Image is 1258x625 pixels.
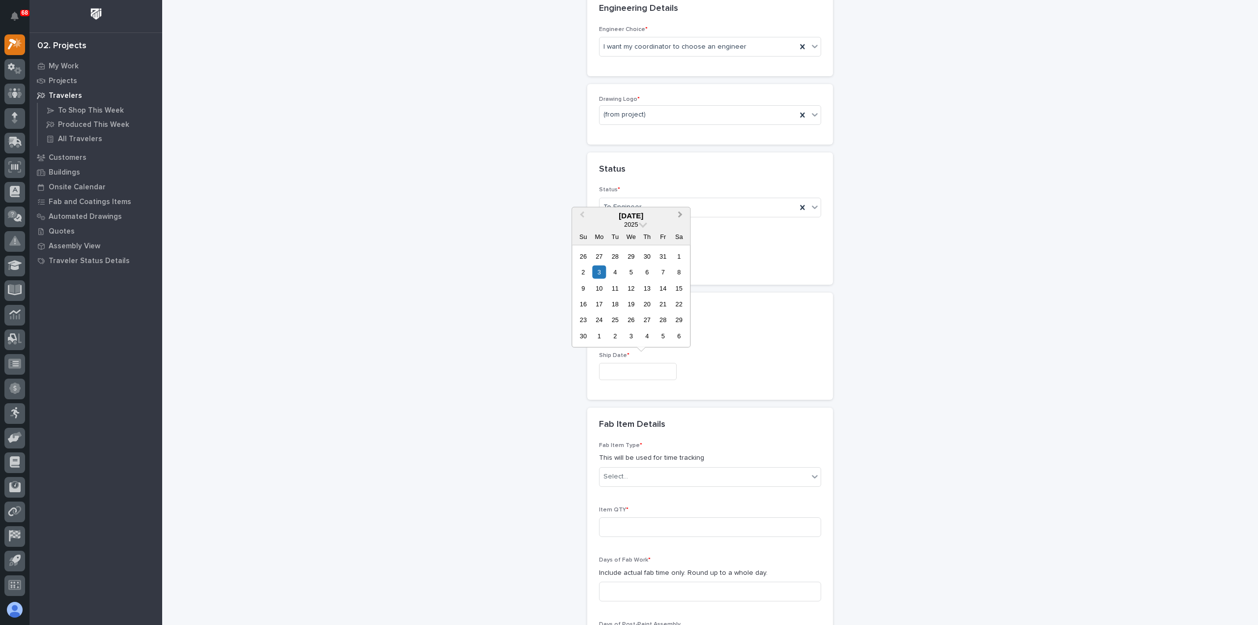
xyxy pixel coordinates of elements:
span: Drawing Logo [599,96,640,102]
div: Choose Thursday, October 30th, 2025 [640,249,654,263]
span: Item QTY [599,507,629,513]
div: Choose Monday, November 24th, 2025 [593,313,606,327]
div: Choose Monday, November 17th, 2025 [593,298,606,311]
div: Choose Sunday, November 23rd, 2025 [576,313,590,327]
p: Buildings [49,168,80,177]
div: Choose Saturday, December 6th, 2025 [672,329,686,343]
div: Mo [593,230,606,243]
div: Choose Saturday, November 29th, 2025 [672,313,686,327]
div: Choose Wednesday, November 12th, 2025 [625,281,638,295]
div: Tu [608,230,622,243]
p: 68 [22,9,28,16]
span: 2025 [624,220,638,228]
div: Choose Friday, November 21st, 2025 [657,298,670,311]
a: Traveler Status Details [29,253,162,268]
div: Choose Tuesday, December 2nd, 2025 [608,329,622,343]
p: Automated Drawings [49,212,122,221]
img: Workspace Logo [87,5,105,23]
button: Notifications [4,6,25,27]
div: 02. Projects [37,41,86,52]
p: Assembly View [49,242,100,251]
div: Choose Thursday, November 13th, 2025 [640,281,654,295]
span: Status [599,187,620,193]
a: Assembly View [29,238,162,253]
div: Th [640,230,654,243]
div: Choose Friday, December 5th, 2025 [657,329,670,343]
div: Choose Saturday, November 1st, 2025 [672,249,686,263]
a: To Shop This Week [38,103,162,117]
h2: Status [599,164,626,175]
div: Choose Tuesday, November 4th, 2025 [608,266,622,279]
div: Choose Monday, December 1st, 2025 [593,329,606,343]
a: Buildings [29,165,162,179]
div: Choose Monday, November 10th, 2025 [593,281,606,295]
div: Choose Friday, November 14th, 2025 [657,281,670,295]
div: Choose Tuesday, November 18th, 2025 [608,298,622,311]
button: Previous Month [573,208,589,224]
div: We [625,230,638,243]
div: Choose Wednesday, October 29th, 2025 [625,249,638,263]
a: My Work [29,59,162,73]
div: Fr [657,230,670,243]
button: users-avatar [4,599,25,620]
div: Choose Thursday, December 4th, 2025 [640,329,654,343]
div: Choose Friday, November 7th, 2025 [657,266,670,279]
div: Choose Thursday, November 27th, 2025 [640,313,654,327]
p: All Travelers [58,135,102,144]
span: I want my coordinator to choose an engineer [603,42,746,52]
div: Choose Wednesday, December 3rd, 2025 [625,329,638,343]
div: Choose Friday, October 31st, 2025 [657,249,670,263]
div: Choose Sunday, November 2nd, 2025 [576,266,590,279]
div: [DATE] [572,211,690,220]
button: Next Month [673,208,689,224]
div: Select... [603,472,628,482]
div: Choose Saturday, November 15th, 2025 [672,281,686,295]
a: Quotes [29,224,162,238]
div: Choose Tuesday, November 11th, 2025 [608,281,622,295]
span: Engineer Choice [599,27,648,32]
p: Quotes [49,227,75,236]
div: Notifications68 [12,12,25,28]
div: Choose Wednesday, November 19th, 2025 [625,298,638,311]
div: Choose Tuesday, October 28th, 2025 [608,249,622,263]
a: Fab and Coatings Items [29,194,162,209]
div: Choose Monday, November 3rd, 2025 [593,266,606,279]
p: Include actual fab time only. Round up to a whole day. [599,568,821,578]
span: To Engineer [603,202,642,212]
div: Choose Wednesday, November 26th, 2025 [625,313,638,327]
div: Choose Saturday, November 8th, 2025 [672,266,686,279]
span: Fab Item Type [599,443,642,448]
h2: Engineering Details [599,3,678,14]
div: Choose Thursday, November 20th, 2025 [640,298,654,311]
div: Choose Sunday, November 9th, 2025 [576,281,590,295]
p: My Work [49,62,79,71]
div: month 2025-11 [575,248,687,344]
a: Travelers [29,88,162,103]
p: Onsite Calendar [49,183,106,192]
span: Days of Fab Work [599,557,651,563]
p: Customers [49,153,86,162]
p: This will be used for time tracking [599,453,821,463]
p: Traveler Status Details [49,257,130,266]
span: Ship Date [599,353,629,358]
a: All Travelers [38,132,162,146]
span: (from project) [603,110,646,120]
p: Projects [49,77,77,86]
div: Choose Sunday, November 30th, 2025 [576,329,590,343]
a: Customers [29,150,162,165]
div: Choose Sunday, November 16th, 2025 [576,298,590,311]
a: Automated Drawings [29,209,162,224]
div: Su [576,230,590,243]
p: Produced This Week [58,120,129,129]
h2: Fab Item Details [599,419,665,430]
div: Choose Tuesday, November 25th, 2025 [608,313,622,327]
p: Fab and Coatings Items [49,198,131,207]
div: Choose Thursday, November 6th, 2025 [640,266,654,279]
p: To Shop This Week [58,106,124,115]
p: Travelers [49,91,82,100]
div: Choose Saturday, November 22nd, 2025 [672,298,686,311]
div: Choose Wednesday, November 5th, 2025 [625,266,638,279]
div: Choose Monday, October 27th, 2025 [593,249,606,263]
div: Choose Sunday, October 26th, 2025 [576,249,590,263]
a: Projects [29,73,162,88]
